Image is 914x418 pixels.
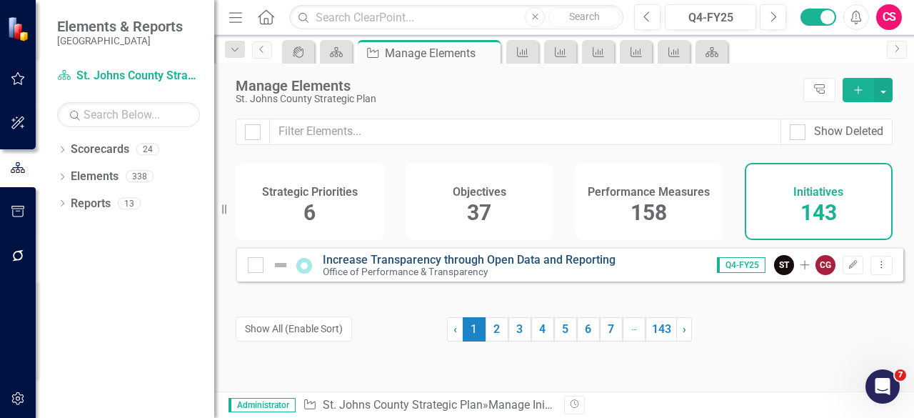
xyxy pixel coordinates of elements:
[262,186,358,199] h4: Strategic Priorities
[793,186,843,199] h4: Initiatives
[71,169,119,185] a: Elements
[57,102,200,127] input: Search Below...
[800,200,837,225] span: 143
[118,197,141,209] div: 13
[453,322,457,336] span: ‹
[683,322,686,336] span: ›
[463,317,486,342] span: 1
[600,317,623,342] a: 7
[895,369,906,381] span: 7
[774,255,794,275] div: ST
[6,16,32,41] img: ClearPoint Strategy
[646,317,677,342] a: 143
[289,5,623,30] input: Search ClearPoint...
[136,144,159,156] div: 24
[236,78,796,94] div: Manage Elements
[323,398,483,412] a: St. Johns County Strategic Plan
[236,317,352,342] button: Show All (Enable Sort)
[57,35,183,46] small: [GEOGRAPHIC_DATA]
[272,257,289,274] img: Not Defined
[531,317,554,342] a: 4
[453,186,506,199] h4: Objectives
[71,141,129,158] a: Scorecards
[554,317,577,342] a: 5
[228,398,296,412] span: Administrator
[508,317,531,342] a: 3
[269,119,781,145] input: Filter Elements...
[126,171,154,183] div: 338
[71,196,111,212] a: Reports
[577,317,600,342] a: 6
[815,255,835,275] div: CG
[385,44,497,62] div: Manage Elements
[631,200,667,225] span: 158
[303,397,553,414] div: » Manage Initiatives
[876,4,902,30] button: CS
[57,18,183,35] span: Elements & Reports
[670,9,751,26] div: Q4-FY25
[865,369,900,404] iframe: Intercom live chat
[467,200,491,225] span: 37
[814,124,883,140] div: Show Deleted
[486,317,508,342] a: 2
[717,257,765,273] span: Q4-FY25
[323,253,616,267] a: Increase Transparency through Open Data and Reporting
[548,7,620,27] button: Search
[665,4,756,30] button: Q4-FY25
[323,267,488,277] small: Office of Performance & Transparency
[236,94,796,104] div: St. Johns County Strategic Plan
[569,11,600,22] span: Search
[303,200,316,225] span: 6
[588,186,710,199] h4: Performance Measures
[57,68,200,84] a: St. Johns County Strategic Plan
